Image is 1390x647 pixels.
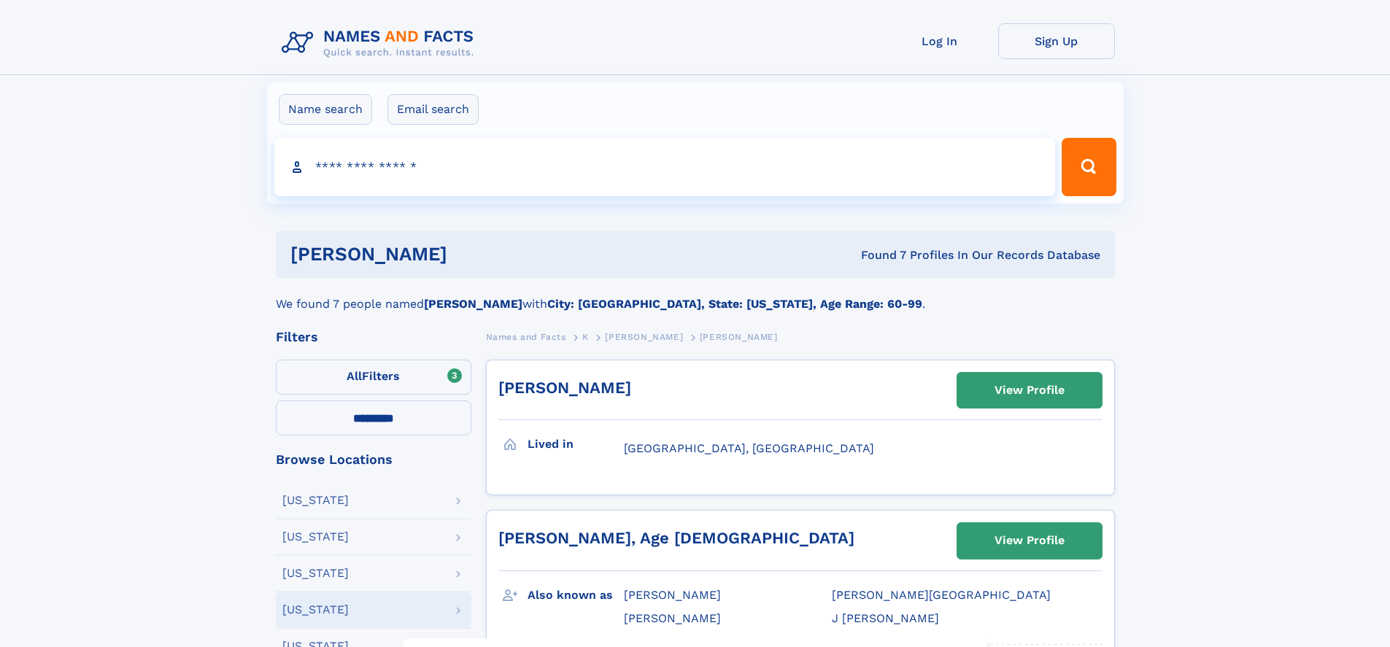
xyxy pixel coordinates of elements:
[582,328,589,346] a: K
[274,138,1056,196] input: search input
[624,441,874,455] span: [GEOGRAPHIC_DATA], [GEOGRAPHIC_DATA]
[528,432,624,457] h3: Lived in
[700,332,778,342] span: [PERSON_NAME]
[582,332,589,342] span: K
[995,373,1065,407] div: View Profile
[282,567,349,579] div: [US_STATE]
[279,94,372,125] label: Name search
[387,94,479,125] label: Email search
[276,453,471,466] div: Browse Locations
[276,278,1115,313] div: We found 7 people named with .
[528,583,624,608] h3: Also known as
[957,523,1102,558] a: View Profile
[498,379,631,397] a: [PERSON_NAME]
[486,328,566,346] a: Names and Facts
[1062,138,1116,196] button: Search Button
[282,495,349,506] div: [US_STATE]
[282,604,349,616] div: [US_STATE]
[624,588,721,602] span: [PERSON_NAME]
[995,524,1065,557] div: View Profile
[282,531,349,543] div: [US_STATE]
[998,23,1115,59] a: Sign Up
[654,247,1100,263] div: Found 7 Profiles In Our Records Database
[276,23,486,63] img: Logo Names and Facts
[276,360,471,395] label: Filters
[347,369,362,383] span: All
[424,297,522,311] b: [PERSON_NAME]
[605,328,683,346] a: [PERSON_NAME]
[832,611,939,625] span: J [PERSON_NAME]
[498,529,854,547] a: [PERSON_NAME], Age [DEMOGRAPHIC_DATA]
[957,373,1102,408] a: View Profile
[547,297,922,311] b: City: [GEOGRAPHIC_DATA], State: [US_STATE], Age Range: 60-99
[605,332,683,342] span: [PERSON_NAME]
[276,330,471,344] div: Filters
[881,23,998,59] a: Log In
[290,245,655,263] h1: [PERSON_NAME]
[832,588,1051,602] span: [PERSON_NAME][GEOGRAPHIC_DATA]
[624,611,721,625] span: [PERSON_NAME]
